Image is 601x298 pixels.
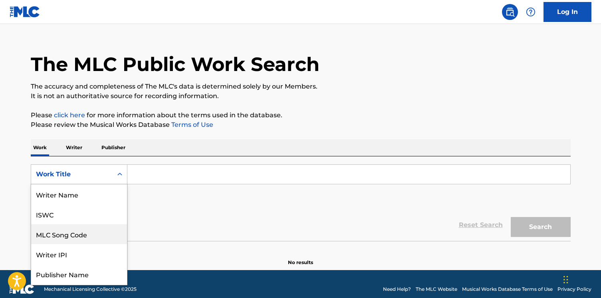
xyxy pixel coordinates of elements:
h1: The MLC Public Work Search [31,52,319,76]
a: Terms of Use [170,121,213,128]
div: Publisher Name [31,264,127,284]
div: Writer IPI [31,244,127,264]
img: help [526,7,536,17]
img: logo [10,284,34,294]
p: The accuracy and completeness of The MLC's data is determined solely by our Members. [31,82,571,91]
a: Log In [543,2,591,22]
div: Writer Name [31,184,127,204]
div: Widget chat [561,260,601,298]
span: Mechanical Licensing Collective © 2025 [44,286,137,293]
form: Search Form [31,164,571,241]
div: ISWC [31,204,127,224]
p: No results [288,249,313,266]
a: click here [54,111,85,119]
img: search [505,7,515,17]
div: MLC Song Code [31,224,127,244]
p: Please review the Musical Works Database [31,120,571,130]
p: Publisher [99,139,128,156]
iframe: Chat Widget [561,260,601,298]
a: Privacy Policy [557,286,591,293]
p: Please for more information about the terms used in the database. [31,111,571,120]
p: Work [31,139,49,156]
a: Musical Works Database Terms of Use [462,286,553,293]
a: Public Search [502,4,518,20]
div: Trascina [563,268,568,292]
p: It is not an authoritative source for recording information. [31,91,571,101]
a: Need Help? [383,286,411,293]
img: MLC Logo [10,6,40,18]
p: Writer [63,139,85,156]
div: Work Title [36,170,108,179]
a: The MLC Website [416,286,457,293]
div: Help [523,4,539,20]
